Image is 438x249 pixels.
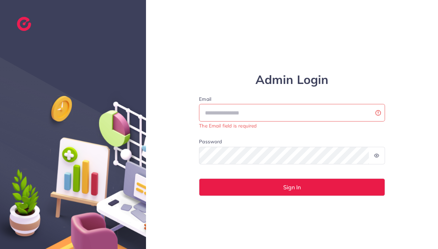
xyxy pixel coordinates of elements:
[199,138,222,145] label: Password
[199,73,385,87] h1: Admin Login
[17,17,31,31] img: logo
[199,96,385,103] label: Email
[199,123,257,129] small: The Email field is required
[283,184,301,190] span: Sign In
[199,178,385,196] button: Sign In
